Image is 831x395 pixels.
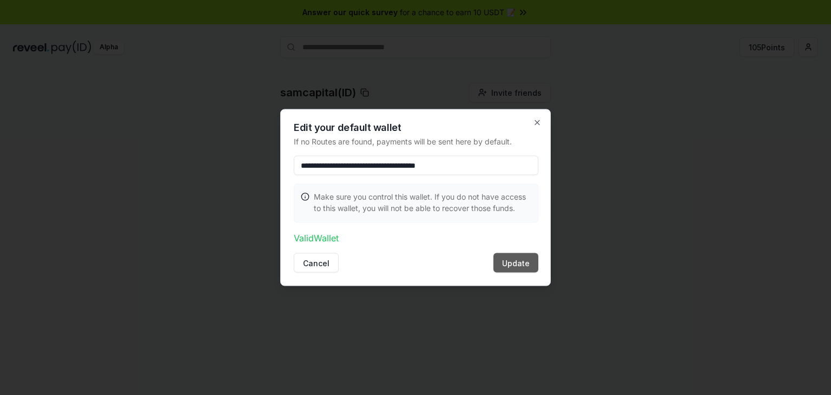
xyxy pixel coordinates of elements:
[294,232,538,245] p: Valid Wallet
[294,136,538,147] p: If no Routes are found, payments will be sent here by default.
[294,123,538,133] h2: Edit your default wallet
[314,191,531,214] p: Make sure you control this wallet. If you do not have access to this wallet, you will not be able...
[493,253,538,273] button: Update
[294,253,339,273] button: Cancel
